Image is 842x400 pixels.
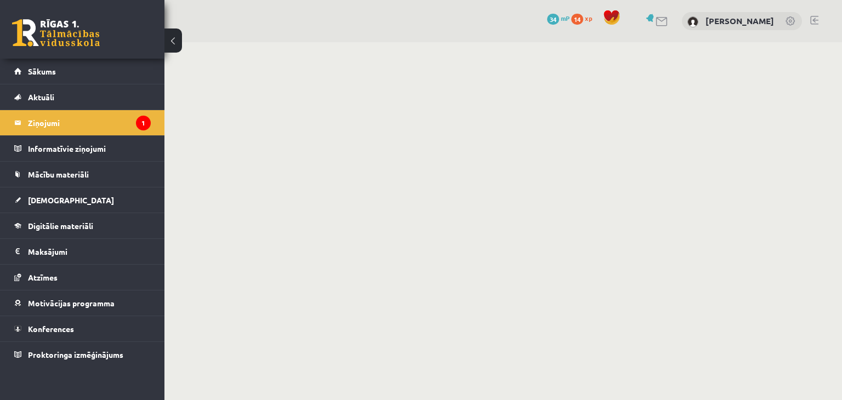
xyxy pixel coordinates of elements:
i: 1 [136,116,151,130]
span: mP [561,14,570,22]
a: Mācību materiāli [14,162,151,187]
legend: Ziņojumi [28,110,151,135]
a: [PERSON_NAME] [706,15,774,26]
span: 34 [547,14,559,25]
a: Ziņojumi1 [14,110,151,135]
span: xp [585,14,592,22]
span: Konferences [28,324,74,334]
a: Informatīvie ziņojumi [14,136,151,161]
img: Sendija Ivanova [687,16,698,27]
a: 14 xp [571,14,598,22]
a: Maksājumi [14,239,151,264]
span: [DEMOGRAPHIC_DATA] [28,195,114,205]
a: Aktuāli [14,84,151,110]
a: 34 mP [547,14,570,22]
span: Mācību materiāli [28,169,89,179]
a: Sākums [14,59,151,84]
a: Rīgas 1. Tālmācības vidusskola [12,19,100,47]
span: Aktuāli [28,92,54,102]
a: Konferences [14,316,151,341]
a: Atzīmes [14,265,151,290]
span: Digitālie materiāli [28,221,93,231]
legend: Informatīvie ziņojumi [28,136,151,161]
a: Proktoringa izmēģinājums [14,342,151,367]
legend: Maksājumi [28,239,151,264]
span: Proktoringa izmēģinājums [28,350,123,359]
span: 14 [571,14,583,25]
a: Digitālie materiāli [14,213,151,238]
span: Atzīmes [28,272,58,282]
a: Motivācijas programma [14,290,151,316]
span: Motivācijas programma [28,298,115,308]
a: [DEMOGRAPHIC_DATA] [14,187,151,213]
span: Sākums [28,66,56,76]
